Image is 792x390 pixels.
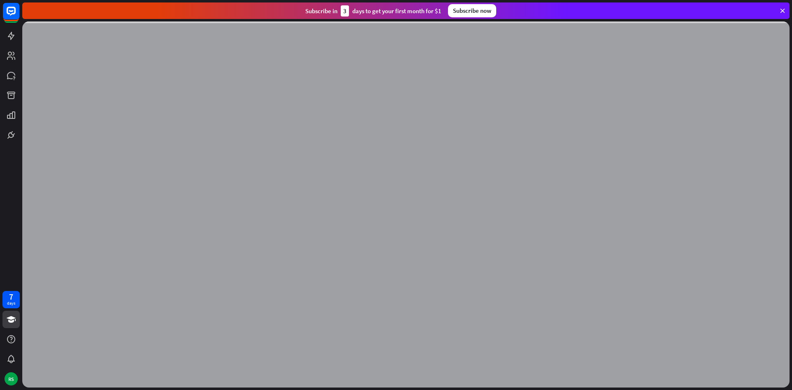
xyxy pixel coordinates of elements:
[9,293,13,300] div: 7
[5,372,18,385] div: RS
[7,300,15,306] div: days
[341,5,349,17] div: 3
[2,291,20,308] a: 7 days
[305,5,441,17] div: Subscribe in days to get your first month for $1
[448,4,496,17] div: Subscribe now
